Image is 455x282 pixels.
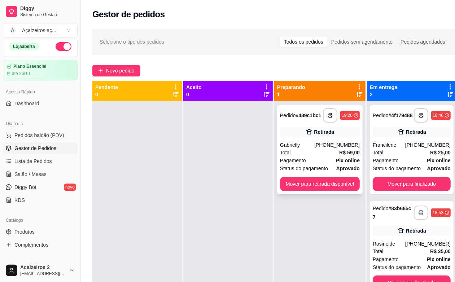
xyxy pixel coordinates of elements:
[186,91,202,98] p: 0
[430,150,451,155] strong: R$ 25,00
[280,177,360,191] button: Mover para retirada disponível
[373,164,421,172] span: Status do pagamento
[14,171,47,178] span: Salão / Mesas
[14,158,52,165] span: Lista de Pedidos
[20,264,66,271] span: Acaizeiros 2
[427,256,451,262] strong: Pix online
[296,113,321,118] strong: # 489c1bc1
[373,263,421,271] span: Status do pagamento
[3,239,78,251] a: Complementos
[280,141,314,149] div: Gabrielly
[3,129,78,141] button: Pedidos balcão (PDV)
[56,42,71,51] button: Alterar Status
[427,158,451,163] strong: Pix online
[427,264,451,270] strong: aprovado
[100,38,164,46] span: Selecione o tipo dos pedidos
[13,64,46,69] article: Plano Essencial
[20,12,75,18] span: Sistema de Gestão
[373,141,405,149] div: Francilene
[98,68,103,73] span: plus
[3,142,78,154] a: Gestor de Pedidos
[186,84,202,91] p: Aceito
[9,27,16,34] span: A
[3,168,78,180] a: Salão / Mesas
[389,113,413,118] strong: # 4f179488
[20,5,75,12] span: Diggy
[92,9,165,20] h2: Gestor de pedidos
[14,132,64,139] span: Pedidos balcão (PDV)
[327,37,397,47] div: Pedidos sem agendamento
[92,65,140,76] button: Novo pedido
[3,3,78,20] a: DiggySistema de Gestão
[277,84,305,91] p: Preparando
[336,158,360,163] strong: Pix online
[3,118,78,129] div: Dia a dia
[342,113,353,118] div: 19:20
[373,206,389,211] span: Pedido
[405,141,451,149] div: [PHONE_NUMBER]
[3,181,78,193] a: Diggy Botnovo
[14,145,56,152] span: Gestor de Pedidos
[14,100,39,107] span: Dashboard
[280,164,328,172] span: Status do pagamento
[427,166,451,171] strong: aprovado
[106,67,135,75] span: Novo pedido
[373,247,384,255] span: Total
[14,228,35,235] span: Produtos
[280,37,327,47] div: Todos os pedidos
[95,84,118,91] p: Pendente
[14,184,36,191] span: Diggy Bot
[397,37,449,47] div: Pedidos agendados
[3,226,78,238] a: Produtos
[3,262,78,279] button: Acaizeiros 2[EMAIL_ADDRESS][DOMAIN_NAME]
[3,23,78,38] button: Select a team
[14,241,48,248] span: Complementos
[277,91,305,98] p: 1
[280,157,306,164] span: Pagamento
[20,271,66,277] span: [EMAIL_ADDRESS][DOMAIN_NAME]
[373,113,389,118] span: Pedido
[280,113,296,118] span: Pedido
[406,227,426,234] div: Retirada
[433,210,443,216] div: 18:53
[373,157,399,164] span: Pagamento
[3,215,78,226] div: Catálogo
[339,150,360,155] strong: R$ 59,00
[3,155,78,167] a: Lista de Pedidos
[405,240,451,247] div: [PHONE_NUMBER]
[280,149,291,157] span: Total
[314,141,360,149] div: [PHONE_NUMBER]
[373,206,411,220] strong: # 83b665c7
[373,255,399,263] span: Pagamento
[22,27,56,34] div: Açaizeiros aç ...
[9,43,39,50] div: Loja aberta
[3,86,78,98] div: Acesso Rápido
[373,177,451,191] button: Mover para finalizado
[433,113,443,118] div: 18:46
[314,128,334,136] div: Retirada
[336,166,360,171] strong: aprovado
[373,149,384,157] span: Total
[95,91,118,98] p: 0
[430,248,451,254] strong: R$ 25,00
[3,98,78,109] a: Dashboard
[370,91,397,98] p: 2
[3,194,78,206] a: KDS
[12,71,30,76] article: até 26/10
[3,60,78,80] a: Plano Essencialaté 26/10
[370,84,397,91] p: Em entrega
[373,240,405,247] div: Rosineide
[14,197,25,204] span: KDS
[406,128,426,136] div: Retirada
